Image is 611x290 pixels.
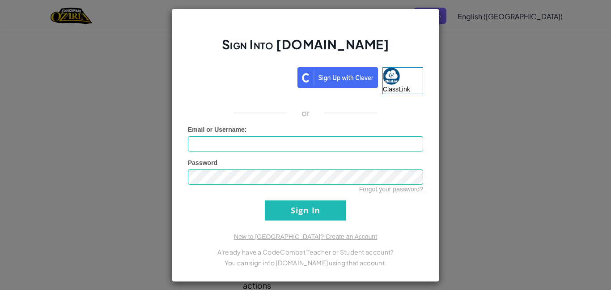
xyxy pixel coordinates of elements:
img: clever_sso_button@2x.png [297,67,378,88]
p: Already have a CodeCombat Teacher or Student account? [188,247,423,257]
p: or [301,108,310,118]
span: Password [188,159,217,166]
span: Email or Username [188,126,245,133]
p: You can sign into [DOMAIN_NAME] using that account. [188,257,423,268]
a: New to [GEOGRAPHIC_DATA]? Create an Account [234,233,377,240]
img: classlink-logo-small.png [383,68,400,85]
span: ClassLink [383,86,410,93]
a: Forgot your password? [359,186,423,193]
h2: Sign Into [DOMAIN_NAME] [188,36,423,62]
label: : [188,125,247,134]
input: Sign In [265,200,346,221]
iframe: Sign in with Google Button [183,66,297,86]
